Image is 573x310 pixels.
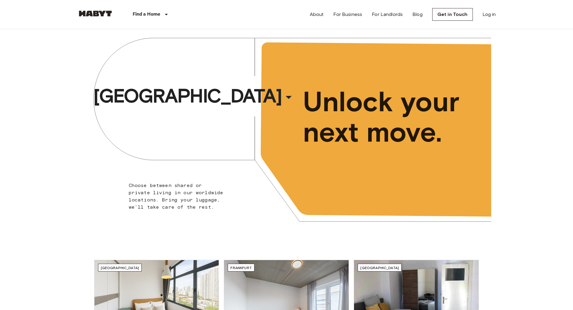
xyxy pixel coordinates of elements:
img: Habyt [77,11,113,17]
span: Frankfurt [230,265,251,270]
a: Log in [482,11,496,18]
a: Blog [412,11,423,18]
button: [GEOGRAPHIC_DATA] [91,82,298,110]
a: About [310,11,324,18]
span: [GEOGRAPHIC_DATA] [360,265,399,270]
p: Find a Home [133,11,161,18]
a: Get in Touch [432,8,473,21]
span: Choose between shared or private living in our worldwide locations. Bring your luggage, we'll tak... [129,183,223,210]
span: Unlock your next move. [303,87,467,147]
a: For Business [333,11,362,18]
a: For Landlords [372,11,403,18]
span: [GEOGRAPHIC_DATA] [93,84,282,108]
span: [GEOGRAPHIC_DATA] [101,265,139,270]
